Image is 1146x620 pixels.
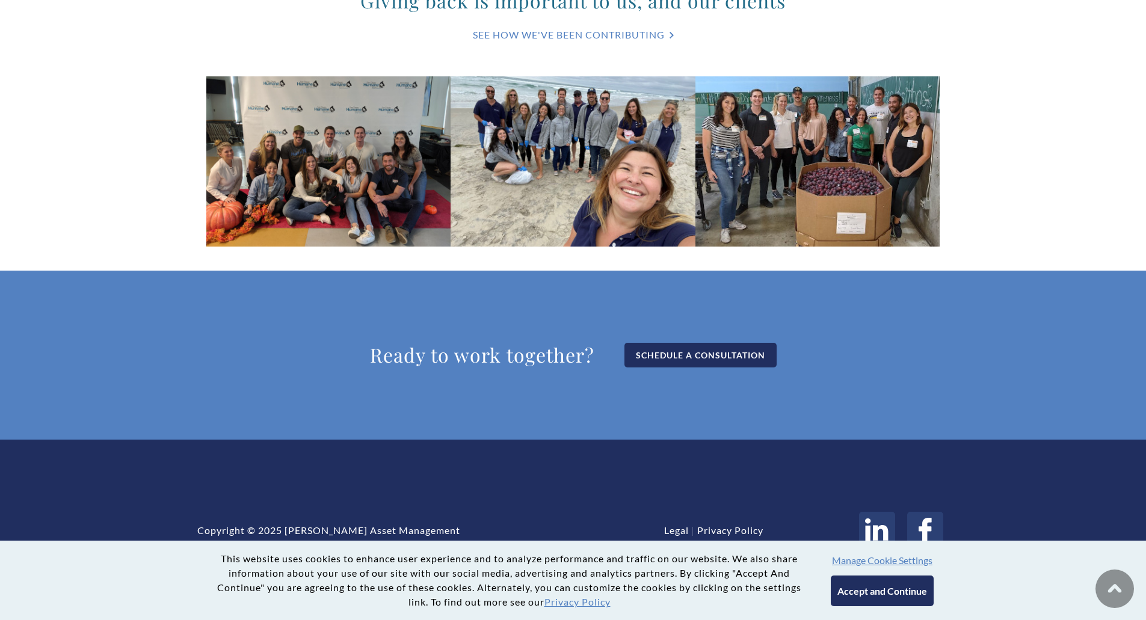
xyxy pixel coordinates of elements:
[544,596,611,607] a: Privacy Policy
[370,343,594,367] h2: Ready to work together?
[194,76,451,247] img: Weatherly team performing a beach cleanup.
[197,524,618,536] div: Copyright © 2025 [PERSON_NAME] Asset Management
[831,575,934,606] button: Accept and Continue
[624,343,777,367] a: Schedule a Consultation
[695,76,952,247] img: Weatherly team volunteering for FeedingSD.
[664,524,689,536] a: Legal
[212,551,807,609] p: This website uses cookies to enhance user experience and to analyze performance and traffic on ou...
[697,524,763,536] a: Privacy Policy
[691,524,695,536] span: |
[451,76,695,247] img: Weatherly team volunteering for the San Diego Humane Society.
[832,554,932,566] button: Manage Cookie Settings
[473,29,674,40] a: SEE HOW WE'VE BEEN CONTRIBUTING ">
